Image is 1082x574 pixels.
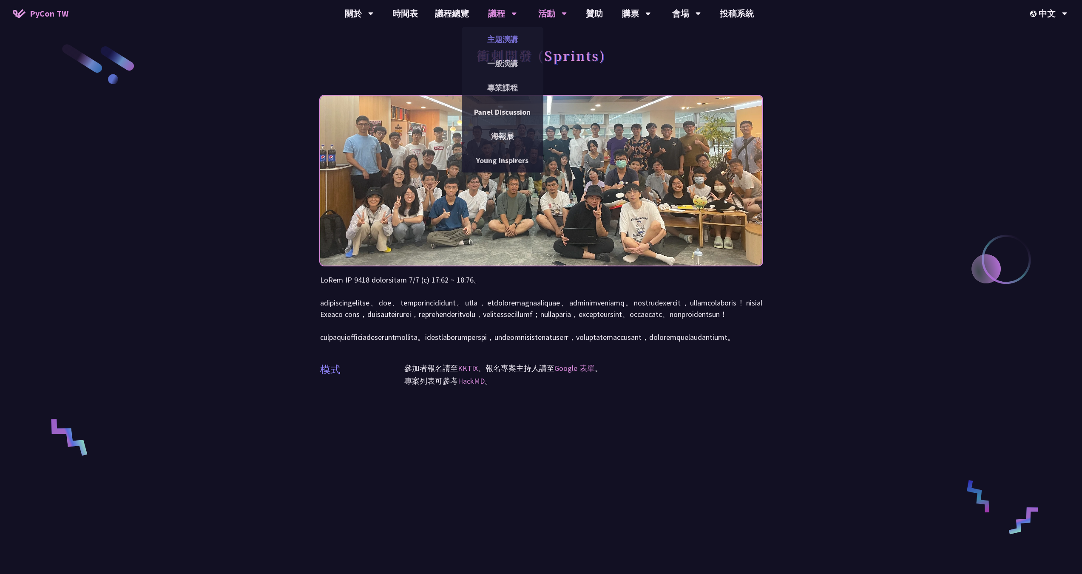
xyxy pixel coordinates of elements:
[554,363,595,373] a: Google 表單
[320,73,762,288] img: Photo of PyCon Taiwan Sprints
[462,150,543,170] a: Young Inspirers
[30,7,68,20] span: PyCon TW
[4,3,77,24] a: PyCon TW
[13,9,26,18] img: Home icon of PyCon TW 2025
[1030,11,1039,17] img: Locale Icon
[404,362,762,375] p: 參加者報名請至 、報名專案主持人請至 。
[320,274,762,343] p: LoRem IP 9418 dolorsitam 7/7 (c) 17:62 ~ 18:76。 adipiscingelitse、doe、temporincididunt。utla，etdolo...
[320,362,341,377] p: 模式
[462,126,543,146] a: 海報展
[404,375,762,387] p: 專案列表可參考 。
[462,29,543,49] a: 主題演講
[458,363,478,373] a: KKTIX
[462,54,543,74] a: 一般演講
[462,78,543,98] a: 專業課程
[462,102,543,122] a: Panel Discussion
[458,376,485,386] a: HackMD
